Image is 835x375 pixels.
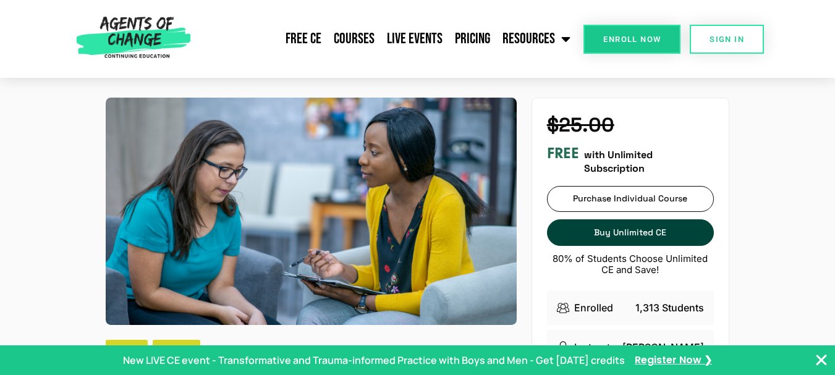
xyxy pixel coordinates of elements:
[123,353,625,368] p: New LIVE CE event - Transformative and Trauma-informed Practice with Boys and Men - Get [DATE] cr...
[547,219,714,246] a: Buy Unlimited CE
[583,25,680,54] a: Enroll Now
[547,186,714,213] a: Purchase Individual Course
[574,300,613,315] p: Enrolled
[814,353,829,368] button: Close Banner
[710,35,744,43] span: SIGN IN
[153,340,200,361] div: Clinical
[196,23,577,54] nav: Menu
[635,300,704,315] p: 1,313 Students
[106,98,517,324] img: Boundary Issues and Dual Relationships in Behavioral Health (1 Ethics CE Credit)
[279,23,328,54] a: Free CE
[635,353,712,367] a: Register Now ❯
[496,23,577,54] a: Resources
[603,35,661,43] span: Enroll Now
[594,227,666,238] span: Buy Unlimited CE
[622,340,704,355] p: [PERSON_NAME]
[547,253,714,276] p: 80% of Students Choose Unlimited CE and Save!
[328,23,381,54] a: Courses
[449,23,496,54] a: Pricing
[690,25,764,54] a: SIGN IN
[547,145,579,162] h3: FREE
[547,145,714,176] div: with Unlimited Subscription
[381,23,449,54] a: Live Events
[106,340,148,361] div: Ethics
[573,193,687,204] span: Purchase Individual Course
[574,340,620,355] p: Instructor
[547,113,714,137] h4: $25.00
